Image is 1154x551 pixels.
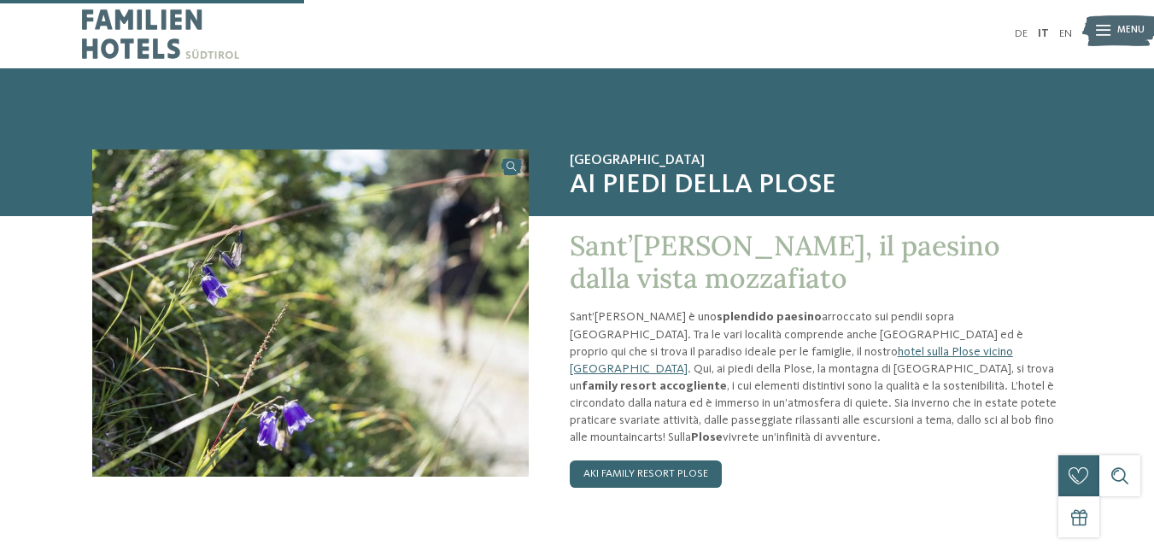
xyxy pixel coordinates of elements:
a: IT [1038,28,1049,39]
strong: resort accogliente [620,380,727,392]
strong: family [582,380,618,392]
a: EN [1059,28,1072,39]
a: AKI Family Resort PLOSE [570,460,722,488]
a: DE [1015,28,1028,39]
span: Ai piedi della Plose [570,169,1063,202]
span: Menu [1117,24,1145,38]
a: hotel sulla Plose vicino [GEOGRAPHIC_DATA] [570,346,1013,375]
strong: splendido paesino [717,311,822,323]
strong: Plose [691,431,723,443]
span: [GEOGRAPHIC_DATA] [570,153,1063,169]
p: Sant’[PERSON_NAME] è uno arroccato sui pendii sopra [GEOGRAPHIC_DATA]. Tra le vari località compr... [570,308,1063,446]
span: Sant’[PERSON_NAME], il paesino dalla vista mozzafiato [570,228,1000,296]
img: Un family hotel sulla Plose nei pressi di Bressanone [92,149,529,477]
